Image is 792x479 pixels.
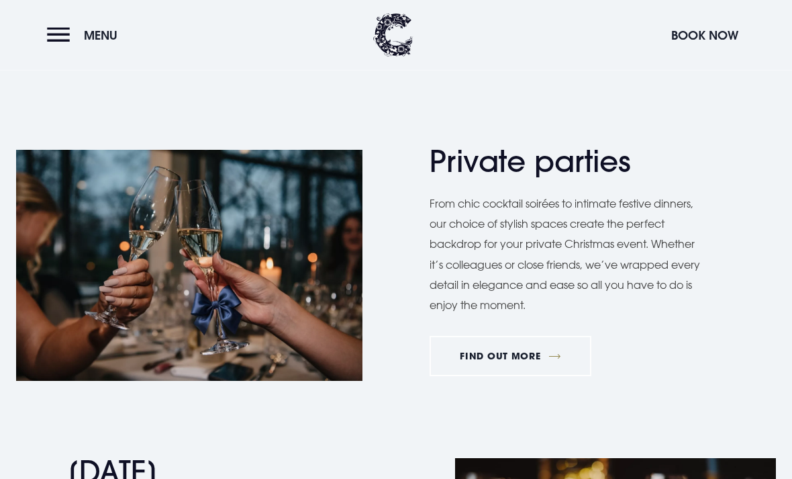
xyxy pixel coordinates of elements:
[664,21,745,50] button: Book Now
[430,337,591,377] a: FIND OUT MORE
[16,150,362,382] img: Christmas Hotel in Northern Ireland
[430,194,705,316] p: From chic cocktail soirées to intimate festive dinners, our choice of stylish spaces create the p...
[84,28,117,43] span: Menu
[430,144,691,180] h2: Private parties
[47,21,124,50] button: Menu
[373,13,413,57] img: Clandeboye Lodge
